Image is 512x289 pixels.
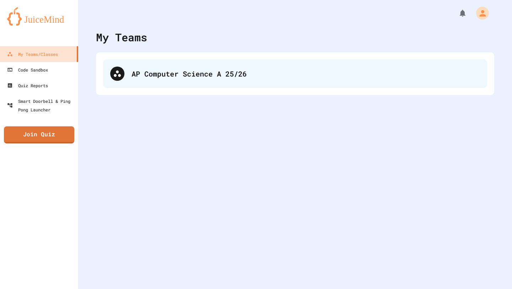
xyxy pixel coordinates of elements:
div: AP Computer Science A 25/26 [103,59,487,88]
div: Smart Doorbell & Ping Pong Launcher [7,97,75,114]
div: Quiz Reports [7,81,48,90]
a: Join Quiz [4,126,74,143]
div: My Teams [96,29,147,45]
div: Code Sandbox [7,65,48,74]
div: My Notifications [445,7,469,19]
div: My Teams/Classes [7,50,58,58]
img: logo-orange.svg [7,7,71,26]
div: AP Computer Science A 25/26 [132,68,480,79]
div: My Account [469,5,491,21]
